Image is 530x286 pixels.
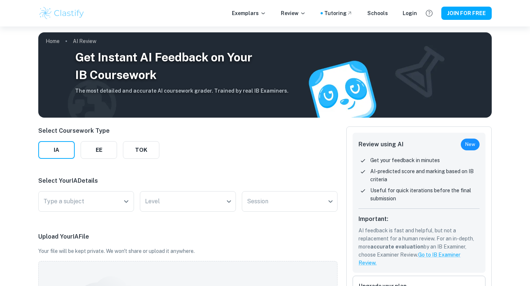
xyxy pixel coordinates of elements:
[73,37,96,45] p: AI Review
[370,186,480,203] p: Useful for quick iterations before the final submission
[370,167,480,183] p: AI-predicted score and marking based on IB criteria
[123,141,159,159] button: TOK
[423,7,435,19] button: Help and Feedback
[232,9,266,17] p: Exemplars
[370,156,440,164] p: Get your feedback in minutes
[38,6,85,21] img: Clastify logo
[403,9,417,17] a: Login
[367,9,388,17] a: Schools
[38,247,338,255] p: Your file will be kept private. We won't share or upload it anywhere.
[358,215,480,224] h6: Important:
[38,32,492,118] img: AI Review Cover
[281,9,306,17] p: Review
[38,126,159,135] p: Select Coursework Type
[38,232,338,241] p: Upload Your IA File
[38,176,338,185] p: Select Your IA Details
[121,196,131,207] button: Open
[461,141,480,148] span: New
[81,141,117,159] button: EE
[324,9,353,17] a: Tutoring
[358,140,403,149] h6: Review using AI
[358,226,480,267] p: AI feedback is fast and helpful, but not a replacement for a human review. For an in-depth, more ...
[75,49,289,84] h3: Get Instant AI Feedback on Your IB Coursework
[38,141,75,159] button: IA
[46,36,60,46] a: Home
[441,7,492,20] button: JOIN FOR FREE
[75,87,289,95] h6: The most detailed and accurate AI coursework grader. Trained by real IB Examiners.
[370,244,424,250] b: accurate evaluation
